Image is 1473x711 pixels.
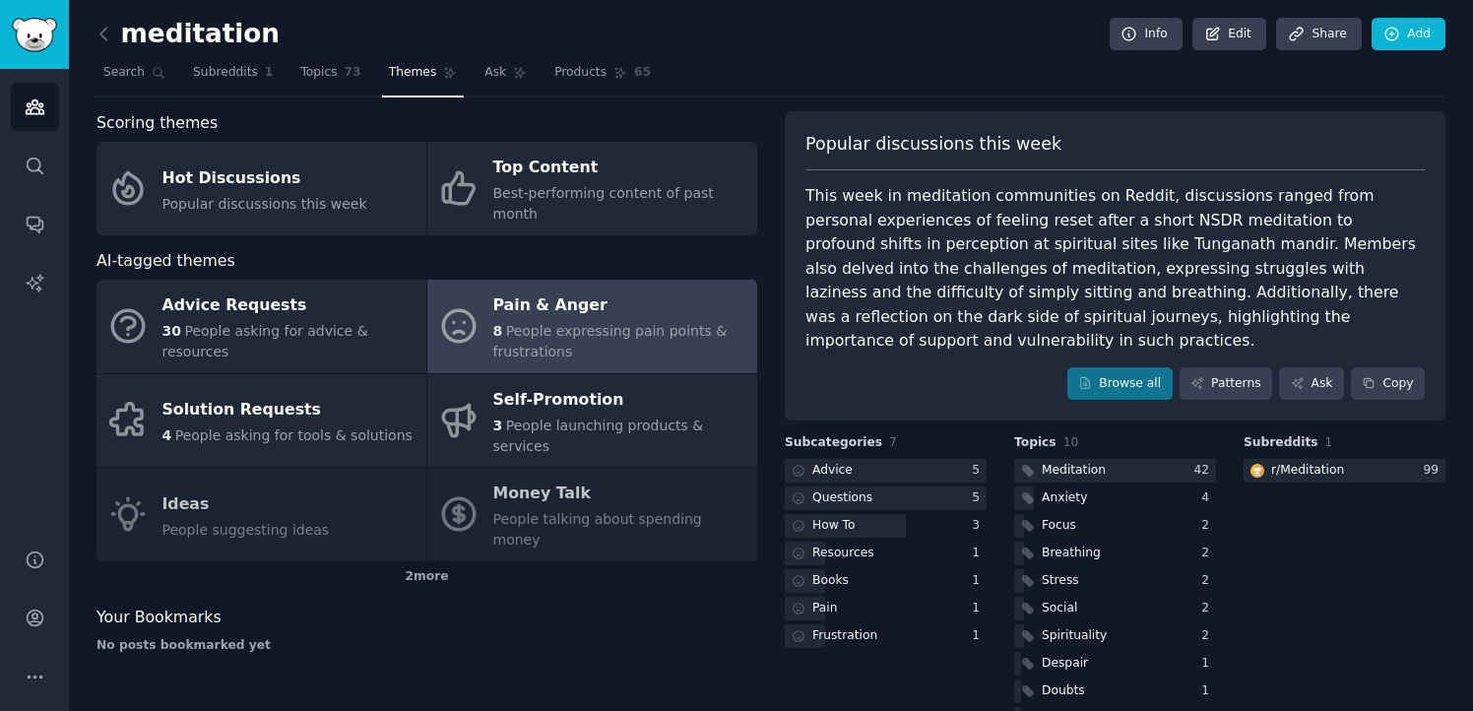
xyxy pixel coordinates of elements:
[1201,572,1216,590] div: 2
[805,132,1061,157] span: Popular discussions this week
[972,627,987,645] div: 1
[484,64,506,82] span: Ask
[1201,517,1216,535] div: 2
[1014,514,1216,539] a: Focus2
[972,600,987,617] div: 1
[805,184,1425,354] div: This week in meditation communities on Reddit, discussions ranged from personal experiences of fe...
[1325,435,1333,449] span: 1
[493,291,747,322] div: Pain & Anger
[427,374,757,468] a: Self-Promotion3People launching products & services
[1201,627,1216,645] div: 2
[162,323,368,359] span: People asking for advice & resources
[493,323,728,359] span: People expressing pain points & frustrations
[493,418,503,433] span: 3
[1014,542,1216,566] a: Breathing2
[812,517,856,535] div: How To
[1042,572,1079,590] div: Stress
[1201,489,1216,507] div: 4
[493,323,503,339] span: 8
[1193,462,1216,480] div: 42
[493,418,704,454] span: People launching products & services
[785,542,987,566] a: Resources1
[1180,367,1272,401] a: Patterns
[12,18,57,52] img: GummySearch logo
[293,57,367,97] a: Topics73
[382,57,465,97] a: Themes
[1201,600,1216,617] div: 2
[1042,627,1107,645] div: Spirituality
[785,459,987,484] a: Advice5
[1042,489,1087,507] div: Anxiety
[162,291,416,322] div: Advice Requests
[493,384,747,416] div: Self-Promotion
[1351,367,1425,401] button: Copy
[812,545,874,562] div: Resources
[1201,545,1216,562] div: 2
[812,627,877,645] div: Frustration
[478,57,534,97] a: Ask
[1014,679,1216,704] a: Doubts1
[972,462,987,480] div: 5
[812,572,849,590] div: Books
[1372,18,1445,51] a: Add
[1250,464,1264,478] img: Meditation
[96,57,172,97] a: Search
[1110,18,1183,51] a: Info
[1423,462,1445,480] div: 99
[1192,18,1266,51] a: Edit
[785,514,987,539] a: How To3
[493,185,714,222] span: Best-performing content of past month
[812,462,853,480] div: Advice
[1042,462,1106,480] div: Meditation
[1279,367,1344,401] a: Ask
[427,142,757,235] a: Top ContentBest-performing content of past month
[1244,434,1318,452] span: Subreddits
[1042,517,1076,535] div: Focus
[1014,624,1216,649] a: Spirituality2
[1201,655,1216,673] div: 1
[1067,367,1173,401] a: Browse all
[785,597,987,621] a: Pain1
[265,64,274,82] span: 1
[1201,682,1216,700] div: 1
[785,486,987,511] a: Questions5
[300,64,337,82] span: Topics
[1014,597,1216,621] a: Social2
[162,427,172,443] span: 4
[96,142,426,235] a: Hot DiscussionsPopular discussions this week
[345,64,361,82] span: 73
[1042,655,1088,673] div: Despair
[634,64,651,82] span: 65
[785,624,987,649] a: Frustration1
[1042,545,1101,562] div: Breathing
[785,569,987,594] a: Books1
[785,434,882,452] span: Subcategories
[1014,652,1216,677] a: Despair1
[1244,459,1445,484] a: Meditationr/Meditation99
[175,427,413,443] span: People asking for tools & solutions
[162,196,367,212] span: Popular discussions this week
[972,517,987,535] div: 3
[193,64,258,82] span: Subreddits
[427,280,757,373] a: Pain & Anger8People expressing pain points & frustrations
[96,637,757,655] div: No posts bookmarked yet
[972,545,987,562] div: 1
[162,395,413,426] div: Solution Requests
[889,435,897,449] span: 7
[1271,462,1344,480] div: r/ Meditation
[96,249,235,274] span: AI-tagged themes
[96,19,280,50] h2: meditation
[547,57,658,97] a: Products65
[554,64,607,82] span: Products
[96,280,426,373] a: Advice Requests30People asking for advice & resources
[389,64,437,82] span: Themes
[1014,486,1216,511] a: Anxiety4
[162,323,181,339] span: 30
[1042,600,1077,617] div: Social
[1276,18,1361,51] a: Share
[162,162,367,194] div: Hot Discussions
[1014,434,1057,452] span: Topics
[96,111,218,136] span: Scoring themes
[96,561,757,593] div: 2 more
[1042,682,1085,700] div: Doubts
